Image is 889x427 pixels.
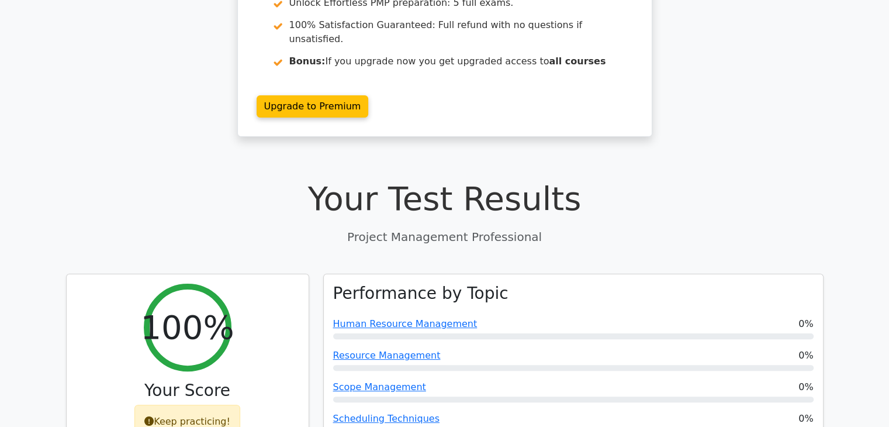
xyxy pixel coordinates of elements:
[798,349,813,363] span: 0%
[333,381,426,392] a: Scope Management
[257,95,369,118] a: Upgrade to Premium
[66,228,824,246] p: Project Management Professional
[76,381,299,401] h3: Your Score
[798,412,813,426] span: 0%
[798,380,813,394] span: 0%
[333,284,509,304] h3: Performance by Topic
[333,413,440,424] a: Scheduling Techniques
[798,317,813,331] span: 0%
[333,318,478,329] a: Human Resource Management
[333,350,441,361] a: Resource Management
[140,308,234,347] h2: 100%
[66,179,824,218] h1: Your Test Results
